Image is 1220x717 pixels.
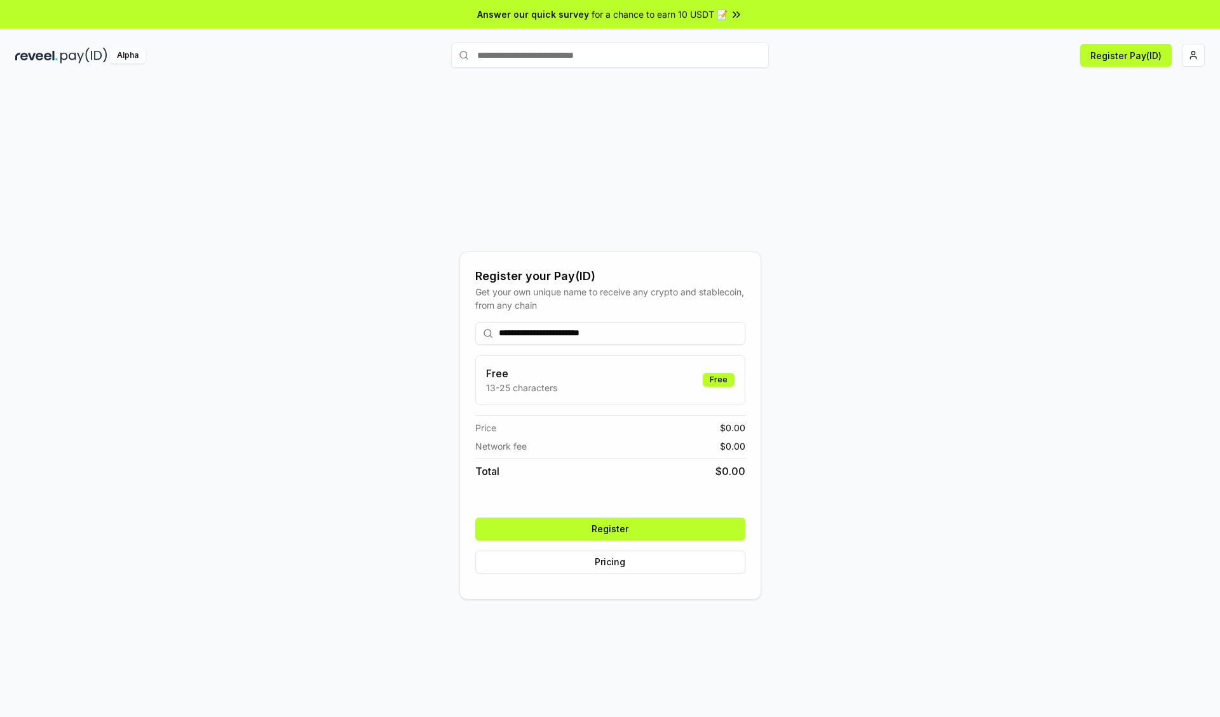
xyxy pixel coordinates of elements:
[475,464,499,479] span: Total
[1080,44,1172,67] button: Register Pay(ID)
[720,439,745,453] span: $ 0.00
[703,373,735,387] div: Free
[475,267,745,285] div: Register your Pay(ID)
[60,48,107,64] img: pay_id
[475,285,745,312] div: Get your own unique name to receive any crypto and stablecoin, from any chain
[475,421,496,434] span: Price
[720,421,745,434] span: $ 0.00
[475,551,745,573] button: Pricing
[110,48,146,64] div: Alpha
[486,366,557,381] h3: Free
[592,8,728,21] span: for a chance to earn 10 USDT 📝
[475,518,745,540] button: Register
[15,48,58,64] img: reveel_dark
[715,464,745,479] span: $ 0.00
[475,439,527,453] span: Network fee
[486,381,557,394] p: 13-25 characters
[477,8,589,21] span: Answer our quick survey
